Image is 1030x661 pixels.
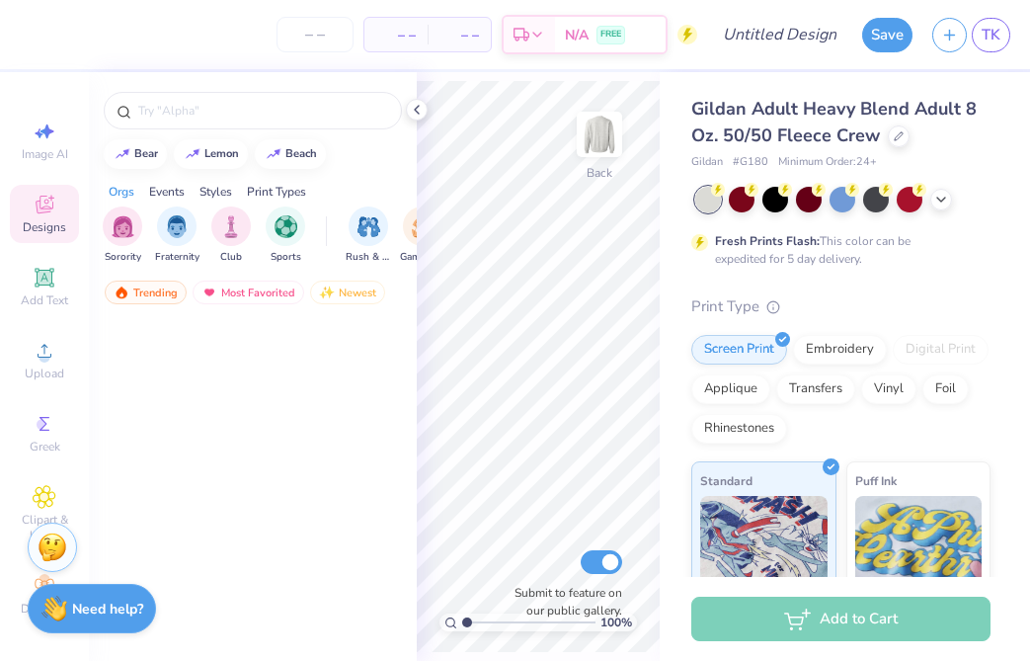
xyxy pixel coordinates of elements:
[793,335,887,365] div: Embroidery
[715,233,820,249] strong: Fresh Prints Flash:
[109,183,134,201] div: Orgs
[220,215,242,238] img: Club Image
[134,148,158,159] div: bear
[103,207,142,265] button: filter button
[149,183,185,201] div: Events
[285,148,317,159] div: beach
[700,470,753,491] span: Standard
[166,215,188,238] img: Fraternity Image
[10,512,79,543] span: Clipart & logos
[193,281,304,304] div: Most Favorited
[893,335,989,365] div: Digital Print
[346,250,391,265] span: Rush & Bid
[103,207,142,265] div: filter for Sorority
[862,18,912,52] button: Save
[778,154,877,171] span: Minimum Order: 24 +
[72,600,143,619] strong: Need help?
[972,18,1010,52] a: TK
[247,183,306,201] div: Print Types
[112,215,134,238] img: Sorority Image
[776,374,855,404] div: Transfers
[700,496,828,595] img: Standard
[275,215,297,238] img: Sports Image
[691,295,990,318] div: Print Type
[136,101,389,121] input: Try "Alpha"
[733,154,768,171] span: # G180
[439,25,479,45] span: – –
[691,154,723,171] span: Gildan
[982,24,1000,46] span: TK
[266,148,281,160] img: trend_line.gif
[376,25,416,45] span: – –
[587,164,612,182] div: Back
[707,15,852,54] input: Untitled Design
[21,292,68,308] span: Add Text
[277,17,354,52] input: – –
[266,207,305,265] div: filter for Sports
[691,97,977,147] span: Gildan Adult Heavy Blend Adult 8 Oz. 50/50 Fleece Crew
[357,215,380,238] img: Rush & Bid Image
[211,207,251,265] button: filter button
[22,146,68,162] span: Image AI
[266,207,305,265] button: filter button
[105,250,141,265] span: Sorority
[199,183,232,201] div: Styles
[580,115,619,154] img: Back
[271,250,301,265] span: Sports
[104,139,167,169] button: bear
[310,281,385,304] div: Newest
[691,414,787,444] div: Rhinestones
[174,139,248,169] button: lemon
[600,614,632,631] span: 100 %
[504,584,622,620] label: Submit to feature on our public gallery.
[30,439,60,454] span: Greek
[185,148,200,160] img: trend_line.gif
[715,232,958,268] div: This color can be expedited for 5 day delivery.
[861,374,916,404] div: Vinyl
[691,335,787,365] div: Screen Print
[922,374,969,404] div: Foil
[114,286,129,299] img: trending.gif
[115,148,130,160] img: trend_line.gif
[255,139,326,169] button: beach
[412,215,435,238] img: Game Day Image
[155,207,199,265] div: filter for Fraternity
[211,207,251,265] div: filter for Club
[565,25,589,45] span: N/A
[220,250,242,265] span: Club
[855,470,897,491] span: Puff Ink
[201,286,217,299] img: most_fav.gif
[21,601,68,617] span: Decorate
[346,207,391,265] button: filter button
[105,281,187,304] div: Trending
[319,286,335,299] img: Newest.gif
[600,28,621,41] span: FREE
[346,207,391,265] div: filter for Rush & Bid
[204,148,239,159] div: lemon
[400,250,445,265] span: Game Day
[155,250,199,265] span: Fraternity
[25,366,64,381] span: Upload
[155,207,199,265] button: filter button
[400,207,445,265] div: filter for Game Day
[691,374,770,404] div: Applique
[400,207,445,265] button: filter button
[23,219,66,235] span: Designs
[855,496,983,595] img: Puff Ink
